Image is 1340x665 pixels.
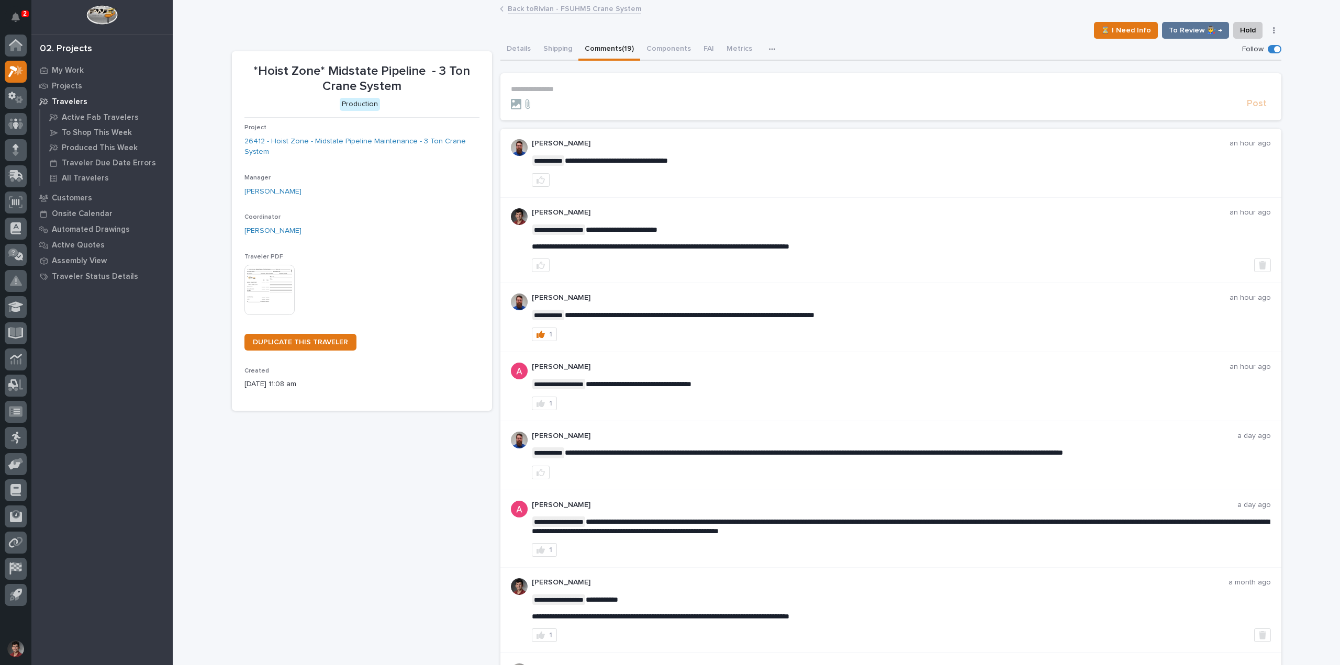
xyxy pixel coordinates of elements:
button: 1 [532,543,557,557]
p: My Work [52,66,84,75]
div: 1 [549,546,552,554]
a: Active Fab Travelers [40,110,173,125]
p: [PERSON_NAME] [532,501,1237,510]
p: Customers [52,194,92,203]
span: Manager [244,175,271,181]
a: Produced This Week [40,140,173,155]
p: an hour ago [1230,294,1271,302]
p: 2 [23,10,27,17]
a: To Shop This Week [40,125,173,140]
span: Traveler PDF [244,254,283,260]
img: 6hTokn1ETDGPf9BPokIQ [511,139,528,156]
a: 26412 - Hoist Zone - Midstate Pipeline Maintenance - 3 Ton Crane System [244,136,479,158]
a: Customers [31,190,173,206]
span: DUPLICATE THIS TRAVELER [253,339,348,346]
button: Notifications [5,6,27,28]
p: Traveler Due Date Errors [62,159,156,168]
span: Project [244,125,266,131]
p: Projects [52,82,82,91]
button: FAI [697,39,720,61]
a: All Travelers [40,171,173,185]
p: All Travelers [62,174,109,183]
span: Post [1247,98,1267,110]
div: Notifications2 [13,13,27,29]
span: Coordinator [244,214,281,220]
span: ⏳ I Need Info [1101,24,1151,37]
a: My Work [31,62,173,78]
button: Shipping [537,39,578,61]
a: DUPLICATE THIS TRAVELER [244,334,356,351]
p: an hour ago [1230,139,1271,148]
p: Assembly View [52,256,107,266]
button: ⏳ I Need Info [1094,22,1158,39]
a: Automated Drawings [31,221,173,237]
p: an hour ago [1230,208,1271,217]
p: Traveler Status Details [52,272,138,281]
p: [PERSON_NAME] [532,208,1230,217]
p: Travelers [52,97,87,107]
p: Follow [1242,45,1264,54]
a: Traveler Due Date Errors [40,155,173,170]
a: Assembly View [31,253,173,268]
button: Delete post [1254,628,1271,642]
span: Created [244,368,269,374]
img: ROij9lOReuV7WqYxWfnW [511,208,528,225]
a: Back toRivian - FSUHM5 Crane System [508,2,641,14]
button: Comments (19) [578,39,640,61]
a: [PERSON_NAME] [244,226,301,236]
button: 1 [532,397,557,410]
p: a day ago [1237,501,1271,510]
img: Workspace Logo [86,5,117,25]
div: Production [340,98,380,111]
img: 6hTokn1ETDGPf9BPokIQ [511,432,528,448]
a: Projects [31,78,173,94]
button: Details [500,39,537,61]
button: like this post [532,173,550,187]
span: To Review 👨‍🏭 → [1169,24,1222,37]
button: like this post [532,258,550,272]
p: *Hoist Zone* Midstate Pipeline - 3 Ton Crane System [244,64,479,94]
p: [DATE] 11:08 am [244,379,479,390]
button: Metrics [720,39,758,61]
button: 1 [532,628,557,642]
button: Hold [1233,22,1263,39]
img: 6hTokn1ETDGPf9BPokIQ [511,294,528,310]
div: 1 [549,331,552,338]
p: Automated Drawings [52,225,130,234]
a: Active Quotes [31,237,173,253]
button: users-avatar [5,638,27,660]
p: [PERSON_NAME] [532,578,1229,587]
p: a day ago [1237,432,1271,441]
span: Hold [1240,24,1256,37]
button: 1 [532,328,557,341]
a: Travelers [31,94,173,109]
a: Traveler Status Details [31,268,173,284]
p: [PERSON_NAME] [532,294,1230,302]
p: a month ago [1229,578,1271,587]
div: 02. Projects [40,43,92,55]
button: To Review 👨‍🏭 → [1162,22,1229,39]
button: Delete post [1254,258,1271,272]
a: [PERSON_NAME] [244,186,301,197]
button: Components [640,39,697,61]
p: Produced This Week [62,143,138,153]
p: [PERSON_NAME] [532,363,1230,371]
p: Active Fab Travelers [62,113,139,122]
img: ACg8ocKcMZQ4tabbC1K-lsv7XHeQNnaFu4gsgPufzKnNmz0_a9aUSA=s96-c [511,501,528,517]
a: Onsite Calendar [31,206,173,221]
p: [PERSON_NAME] [532,432,1237,441]
p: To Shop This Week [62,128,132,138]
button: Post [1243,98,1271,110]
button: like this post [532,466,550,479]
p: an hour ago [1230,363,1271,371]
p: Onsite Calendar [52,209,113,219]
img: ROij9lOReuV7WqYxWfnW [511,578,528,595]
div: 1 [549,632,552,639]
img: ACg8ocKcMZQ4tabbC1K-lsv7XHeQNnaFu4gsgPufzKnNmz0_a9aUSA=s96-c [511,363,528,379]
p: [PERSON_NAME] [532,139,1230,148]
div: 1 [549,400,552,407]
p: Active Quotes [52,241,105,250]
